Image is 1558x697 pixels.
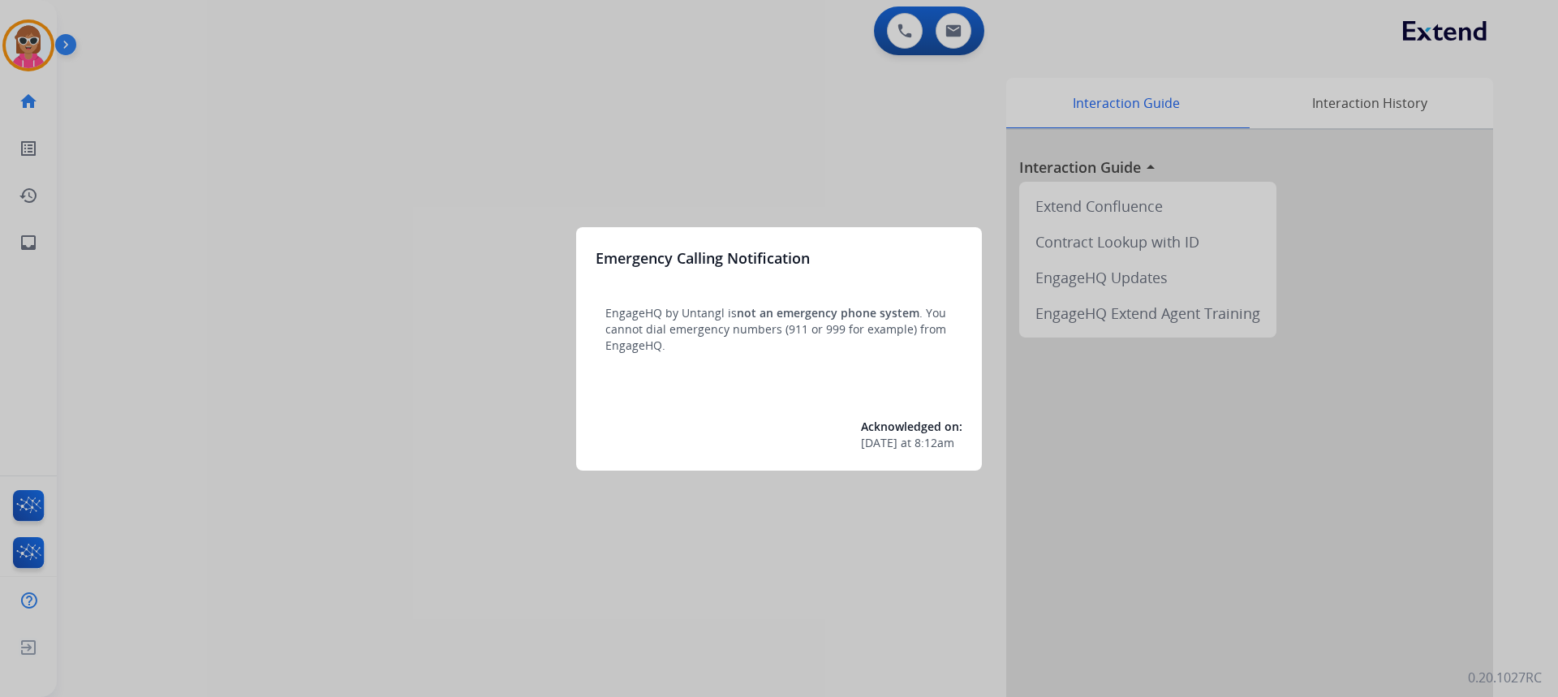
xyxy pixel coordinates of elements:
span: not an emergency phone system [737,305,919,321]
span: 8:12am [915,435,954,451]
span: [DATE] [861,435,897,451]
p: 0.20.1027RC [1468,668,1542,687]
span: Acknowledged on: [861,419,962,434]
h3: Emergency Calling Notification [596,247,810,269]
div: at [861,435,962,451]
p: EngageHQ by Untangl is . You cannot dial emergency numbers (911 or 999 for example) from EngageHQ. [605,305,953,354]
